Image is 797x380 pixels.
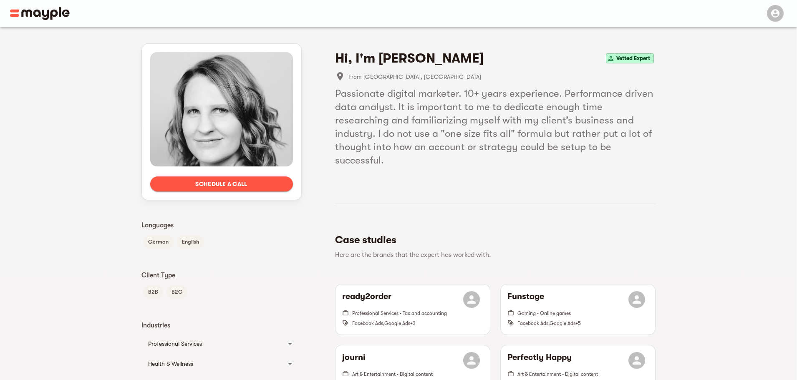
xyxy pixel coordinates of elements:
span: Menu [762,9,787,16]
img: Main logo [10,7,70,20]
h6: journi [342,352,366,369]
span: B2C [166,287,187,297]
span: B2B [143,287,163,297]
span: Art & Entertainment • Digital content [352,371,433,377]
p: Industries [141,320,302,330]
button: FunstageGaming • Online gamesFacebook Ads,Google Ads+5 [501,284,655,335]
span: German [143,237,174,247]
span: + 5 [575,320,581,326]
h6: Funstage [507,291,544,308]
h6: Perfectly Happy [507,352,572,369]
span: Gaming • Online games [517,310,571,316]
span: + 3 [410,320,416,326]
div: Professional Services [148,339,280,349]
h5: Passionate digital marketer. 10+ years experience. Performance driven data analyst. It is importa... [335,87,656,167]
div: Health & Wellness [148,359,280,369]
span: Professional Services • Tax and accounting [352,310,447,316]
span: Facebook Ads , [517,320,550,326]
span: Google Ads [550,320,575,326]
h4: Hi, I'm [PERSON_NAME] [335,50,484,67]
p: Client Type [141,270,302,280]
h5: Case studies [335,233,649,247]
p: Here are the brands that the expert has worked with. [335,250,649,260]
span: Art & Entertainment • Digital content [517,371,598,377]
span: English [177,237,204,247]
h6: ready2order [342,291,391,308]
span: Vetted Expert [613,53,653,63]
button: ready2orderProfessional Services • Tax and accountingFacebook Ads,Google Ads+3 [335,284,490,335]
span: Facebook Ads , [352,320,384,326]
p: Languages [141,220,302,230]
span: Schedule a call [157,179,286,189]
button: Schedule a call [150,176,293,191]
span: Google Ads [384,320,410,326]
span: From [GEOGRAPHIC_DATA], [GEOGRAPHIC_DATA] [348,72,656,82]
div: Health & Wellness [141,354,302,374]
div: Professional Services [141,334,302,354]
